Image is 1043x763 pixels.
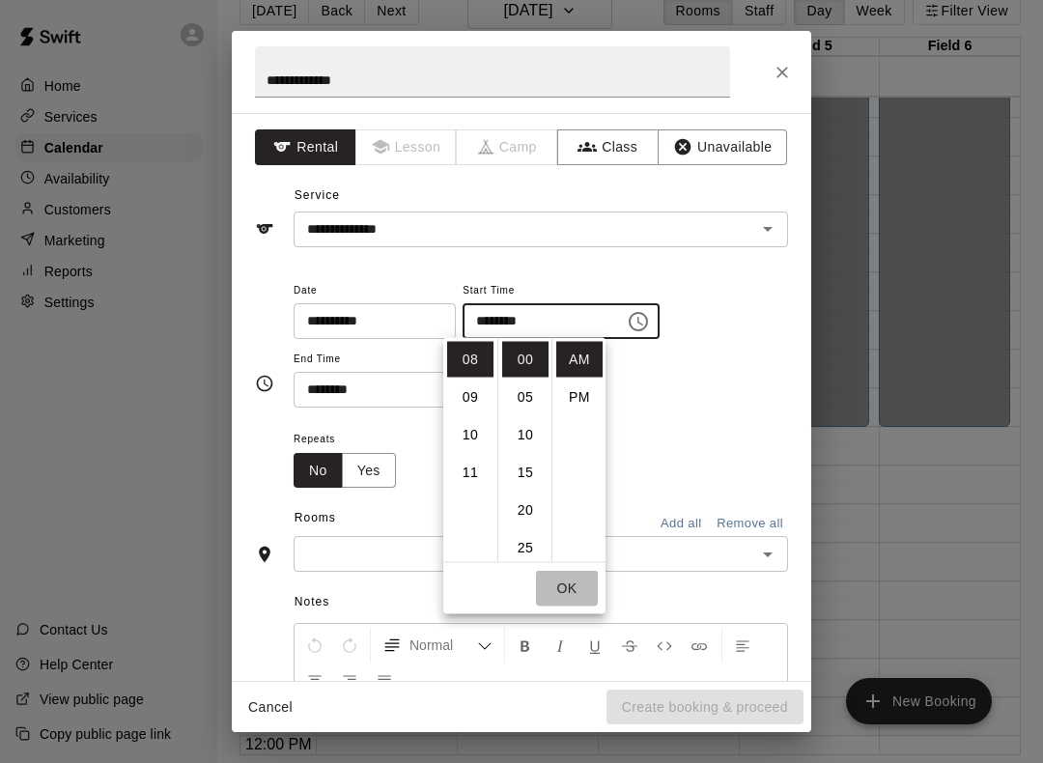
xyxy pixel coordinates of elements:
[502,530,549,566] li: 25 minutes
[754,541,781,568] button: Open
[255,374,274,393] svg: Timing
[502,455,549,491] li: 15 minutes
[443,338,497,562] ul: Select hours
[255,545,274,564] svg: Rooms
[502,342,549,378] li: 0 minutes
[556,342,603,378] li: AM
[502,417,549,453] li: 10 minutes
[536,571,598,607] button: OK
[240,690,301,725] button: Cancel
[255,129,356,165] button: Rental
[726,628,759,663] button: Left Align
[556,380,603,415] li: PM
[619,302,658,341] button: Choose time, selected time is 8:00 AM
[683,628,716,663] button: Insert Link
[457,129,558,165] span: Camps can only be created in the Services page
[447,417,493,453] li: 10 hours
[765,55,800,90] button: Close
[294,453,396,489] div: outlined button group
[294,427,411,453] span: Repeats
[502,380,549,415] li: 5 minutes
[557,129,659,165] button: Class
[648,628,681,663] button: Insert Code
[447,455,493,491] li: 11 hours
[295,188,340,202] span: Service
[294,278,456,304] span: Date
[409,636,477,655] span: Normal
[356,129,458,165] span: Lessons must be created in the Services page first
[447,342,493,378] li: 8 hours
[333,628,366,663] button: Redo
[447,380,493,415] li: 9 hours
[368,663,401,697] button: Justify Align
[298,628,331,663] button: Undo
[294,347,491,373] span: End Time
[295,587,788,618] span: Notes
[294,303,442,339] input: Choose date, selected date is Dec 28, 2025
[658,129,787,165] button: Unavailable
[613,628,646,663] button: Format Strikethrough
[544,628,577,663] button: Format Italics
[342,453,396,489] button: Yes
[295,511,336,524] span: Rooms
[298,663,331,697] button: Center Align
[333,663,366,697] button: Right Align
[754,215,781,242] button: Open
[255,219,274,239] svg: Service
[712,509,788,539] button: Remove all
[375,628,500,663] button: Formatting Options
[650,509,712,539] button: Add all
[551,338,606,562] ul: Select meridiem
[497,338,551,562] ul: Select minutes
[509,628,542,663] button: Format Bold
[502,493,549,528] li: 20 minutes
[578,628,611,663] button: Format Underline
[294,453,343,489] button: No
[463,278,660,304] span: Start Time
